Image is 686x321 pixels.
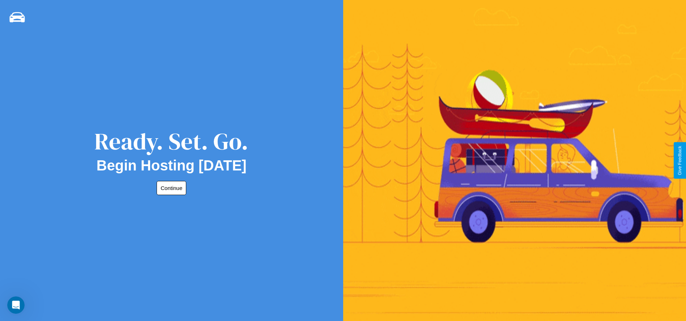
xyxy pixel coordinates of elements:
button: Continue [157,181,186,195]
iframe: Intercom live chat [7,296,25,314]
div: Give Feedback [677,146,682,175]
div: Ready. Set. Go. [94,125,248,157]
h2: Begin Hosting [DATE] [97,157,247,174]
